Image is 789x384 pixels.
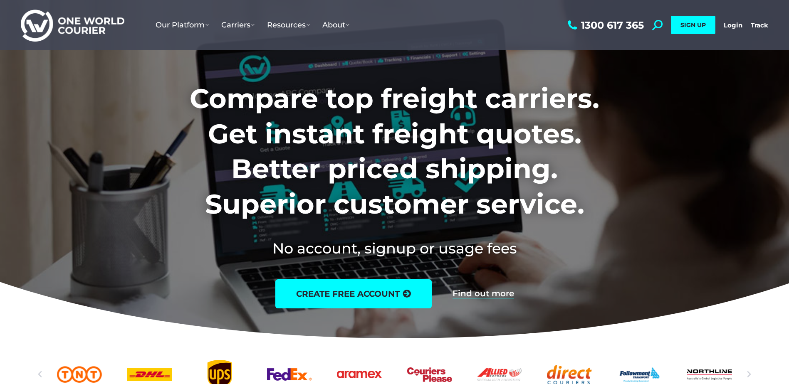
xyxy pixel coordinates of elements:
span: SIGN UP [680,21,706,29]
h1: Compare top freight carriers. Get instant freight quotes. Better priced shipping. Superior custom... [135,81,654,222]
a: Our Platform [149,12,215,38]
a: Resources [261,12,316,38]
a: Track [751,21,768,29]
a: SIGN UP [671,16,715,34]
a: About [316,12,356,38]
h2: No account, signup or usage fees [135,238,654,258]
span: Carriers [221,20,255,30]
a: 1300 617 365 [566,20,644,30]
a: Login [724,21,742,29]
span: About [322,20,349,30]
span: Resources [267,20,310,30]
a: create free account [275,279,432,308]
a: Carriers [215,12,261,38]
span: Our Platform [156,20,209,30]
a: Find out more [453,289,514,298]
img: One World Courier [21,8,124,42]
